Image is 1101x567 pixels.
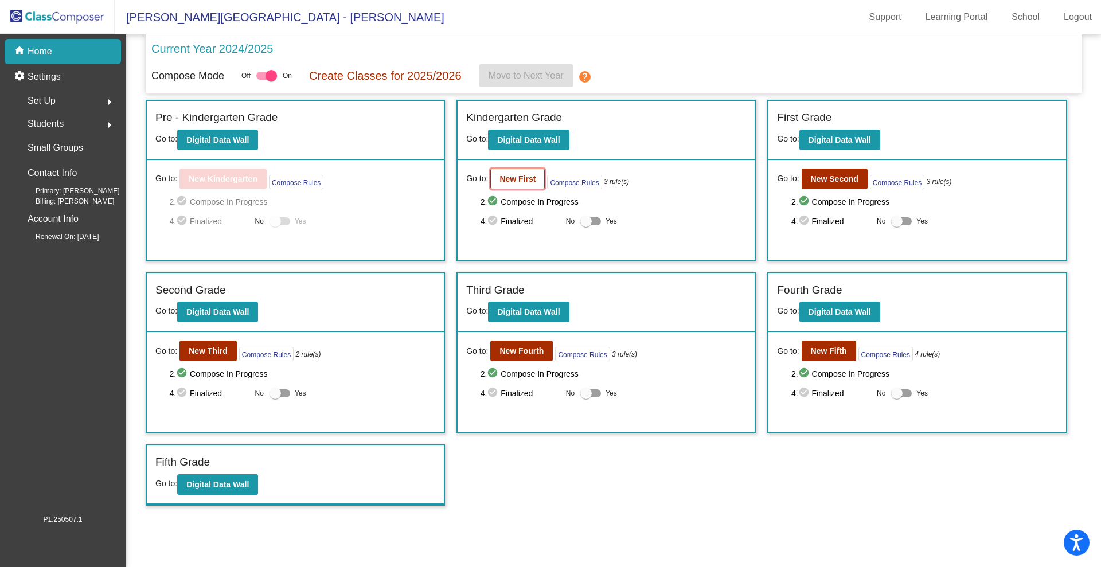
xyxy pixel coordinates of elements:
b: Digital Data Wall [186,307,249,316]
span: 2. Compose In Progress [481,195,747,209]
span: 4. Finalized [169,386,249,400]
span: 2. Compose In Progress [169,195,435,209]
span: Renewal On: [DATE] [17,232,99,242]
p: Contact Info [28,165,77,181]
span: Yes [916,386,928,400]
span: No [566,388,575,398]
i: 4 rule(s) [915,349,940,359]
span: Yes [916,214,928,228]
i: 3 rule(s) [927,177,952,187]
span: 2. Compose In Progress [169,367,435,381]
i: 2 rule(s) [296,349,321,359]
span: No [877,216,885,226]
b: Digital Data Wall [809,307,871,316]
b: New Fourth [499,346,544,355]
span: Go to: [155,345,177,357]
span: 4. Finalized [791,386,871,400]
span: No [566,216,575,226]
mat-icon: check_circle [487,214,501,228]
a: Support [860,8,911,26]
span: Yes [295,386,306,400]
span: Yes [606,386,617,400]
p: Compose Mode [151,68,224,84]
label: Fourth Grade [777,282,842,299]
button: New Kindergarten [179,169,267,189]
i: 3 rule(s) [604,177,629,187]
b: Digital Data Wall [186,135,249,144]
a: Logout [1055,8,1101,26]
b: Digital Data Wall [186,480,249,489]
span: Primary: [PERSON_NAME] [17,186,120,196]
span: Yes [295,214,306,228]
span: 2. Compose In Progress [791,195,1057,209]
mat-icon: check_circle [487,195,501,209]
span: Students [28,116,64,132]
i: 3 rule(s) [612,349,637,359]
button: Compose Rules [858,347,913,361]
label: Third Grade [466,282,524,299]
mat-icon: check_circle [798,195,812,209]
p: Home [28,45,52,58]
button: New Fourth [490,341,553,361]
button: New Fifth [802,341,856,361]
span: No [877,388,885,398]
span: Go to: [466,345,488,357]
span: Go to: [777,345,799,357]
mat-icon: settings [14,70,28,84]
mat-icon: arrow_right [103,95,116,109]
span: Go to: [155,479,177,488]
b: Digital Data Wall [497,307,560,316]
span: Yes [606,214,617,228]
button: Compose Rules [239,347,294,361]
label: Kindergarten Grade [466,110,562,126]
label: Pre - Kindergarten Grade [155,110,278,126]
button: Compose Rules [870,175,924,189]
button: New Third [179,341,237,361]
button: Digital Data Wall [177,130,258,150]
mat-icon: check_circle [798,367,812,381]
span: Move to Next Year [489,71,564,80]
p: Settings [28,70,61,84]
a: Learning Portal [916,8,997,26]
button: New Second [802,169,868,189]
b: New First [499,174,536,183]
mat-icon: check_circle [176,195,190,209]
span: Go to: [777,306,799,315]
b: Digital Data Wall [497,135,560,144]
button: Digital Data Wall [799,302,880,322]
button: Digital Data Wall [488,130,569,150]
mat-icon: check_circle [487,386,501,400]
span: 4. Finalized [481,386,560,400]
span: 4. Finalized [791,214,871,228]
span: No [255,216,264,226]
mat-icon: check_circle [176,367,190,381]
mat-icon: check_circle [176,386,190,400]
span: Go to: [155,306,177,315]
b: Digital Data Wall [809,135,871,144]
p: Create Classes for 2025/2026 [309,67,462,84]
button: Digital Data Wall [488,302,569,322]
button: New First [490,169,545,189]
span: Go to: [777,173,799,185]
button: Digital Data Wall [177,474,258,495]
span: Go to: [777,134,799,143]
p: Small Groups [28,140,83,156]
mat-icon: help [578,70,592,84]
span: Go to: [466,134,488,143]
b: New Second [811,174,858,183]
span: Go to: [155,173,177,185]
span: [PERSON_NAME][GEOGRAPHIC_DATA] - [PERSON_NAME] [115,8,444,26]
label: Second Grade [155,282,226,299]
mat-icon: check_circle [487,367,501,381]
p: Account Info [28,211,79,227]
span: Billing: [PERSON_NAME] [17,196,114,206]
span: Set Up [28,93,56,109]
mat-icon: arrow_right [103,118,116,132]
span: 2. Compose In Progress [791,367,1057,381]
span: Go to: [466,306,488,315]
mat-icon: check_circle [176,214,190,228]
mat-icon: check_circle [798,214,812,228]
span: Off [241,71,251,81]
span: On [283,71,292,81]
b: New Fifth [811,346,847,355]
